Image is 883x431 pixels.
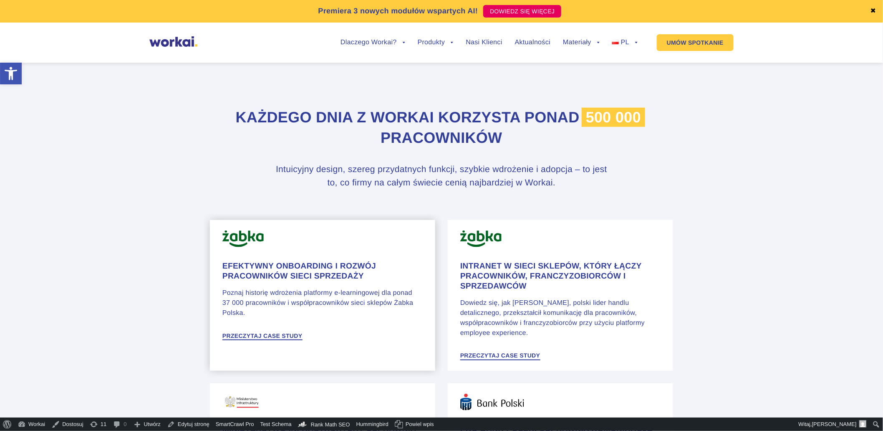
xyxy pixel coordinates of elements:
[582,108,645,127] span: 500 000
[222,261,423,281] h4: Efektywny onboarding i rozwój pracowników sieci sprzedaży
[15,418,48,431] a: Workai
[4,359,230,427] iframe: Popup CTA
[257,418,295,431] a: Test Schema
[48,418,87,431] a: Dostosuj
[341,39,405,46] a: Dlaczego Workai?
[144,418,161,431] span: Utwórz
[222,333,303,339] span: Przeczytaj case study
[101,418,106,431] span: 11
[222,288,423,318] p: Poznaj historię wdrożenia platformy e-learningowej dla ponad 37 000 pracowników i współpracownikó...
[466,39,502,46] a: Nasi Klienci
[204,214,441,378] a: Efektywny onboarding i rozwój pracowników sieci sprzedaży Poznaj historię wdrożenia platformy e-l...
[406,418,434,431] span: Powiel wpis
[295,418,353,431] a: Kokpit Rank Math
[870,8,876,15] a: ✖
[124,418,126,431] span: 0
[483,5,561,18] a: DOWIEDZ SIĘ WIĘCEJ
[812,421,857,427] span: [PERSON_NAME]
[563,39,600,46] a: Materiały
[460,261,661,292] h4: Intranet w sieci sklepów, który łączy pracowników, franczyzobiorców i sprzedawców
[210,107,673,148] h2: Każdego dnia z Workai korzysta ponad pracowników
[353,418,392,431] a: Hummingbird
[311,421,350,428] span: Rank Math SEO
[460,298,661,338] p: Dowiedz się, jak [PERSON_NAME], polski lider handlu detalicznego, przekształcił komunikację dla p...
[657,34,734,51] a: UMÓW SPOTKANIE
[213,418,257,431] a: SmartCrawl Pro
[460,353,540,359] span: Przeczytaj case study
[796,418,870,431] a: Witaj,
[318,5,478,17] p: Premiera 3 nowych modułów wspartych AI!
[515,39,550,46] a: Aktualności
[418,39,454,46] a: Produkty
[275,163,608,189] h3: Intuicyjny design, szereg przydatnych funkcji, szybkie wdrożenie i adopcja – to jest to, co firmy...
[621,39,629,46] span: PL
[164,418,213,431] a: Edytuj stronę
[441,214,679,378] a: Intranet w sieci sklepów, który łączy pracowników, franczyzobiorców i sprzedawców Dowiedz się, ja...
